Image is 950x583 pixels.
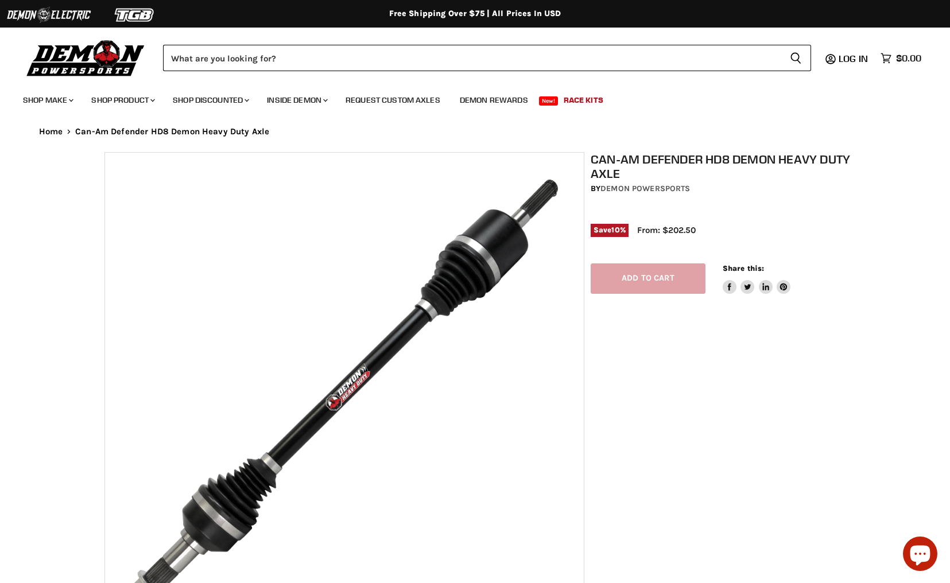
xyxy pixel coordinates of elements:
[611,226,619,234] span: 10
[781,45,811,71] button: Search
[163,45,781,71] input: Search
[14,84,918,112] ul: Main menu
[83,88,162,112] a: Shop Product
[723,264,764,273] span: Share this:
[451,88,537,112] a: Demon Rewards
[16,127,935,137] nav: Breadcrumbs
[16,9,935,19] div: Free Shipping Over $75 | All Prices In USD
[896,53,921,64] span: $0.00
[723,263,791,294] aside: Share this:
[839,53,868,64] span: Log in
[92,4,178,26] img: TGB Logo 2
[637,225,696,235] span: From: $202.50
[833,53,875,64] a: Log in
[539,96,559,106] span: New!
[591,224,629,236] span: Save %
[591,182,852,195] div: by
[555,88,612,112] a: Race Kits
[875,50,927,67] a: $0.00
[600,184,690,193] a: Demon Powersports
[23,37,149,78] img: Demon Powersports
[591,152,852,181] h1: Can-Am Defender HD8 Demon Heavy Duty Axle
[899,537,941,574] inbox-online-store-chat: Shopify online store chat
[163,45,811,71] form: Product
[258,88,335,112] a: Inside Demon
[164,88,256,112] a: Shop Discounted
[39,127,63,137] a: Home
[14,88,80,112] a: Shop Make
[337,88,449,112] a: Request Custom Axles
[75,127,269,137] span: Can-Am Defender HD8 Demon Heavy Duty Axle
[6,4,92,26] img: Demon Electric Logo 2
